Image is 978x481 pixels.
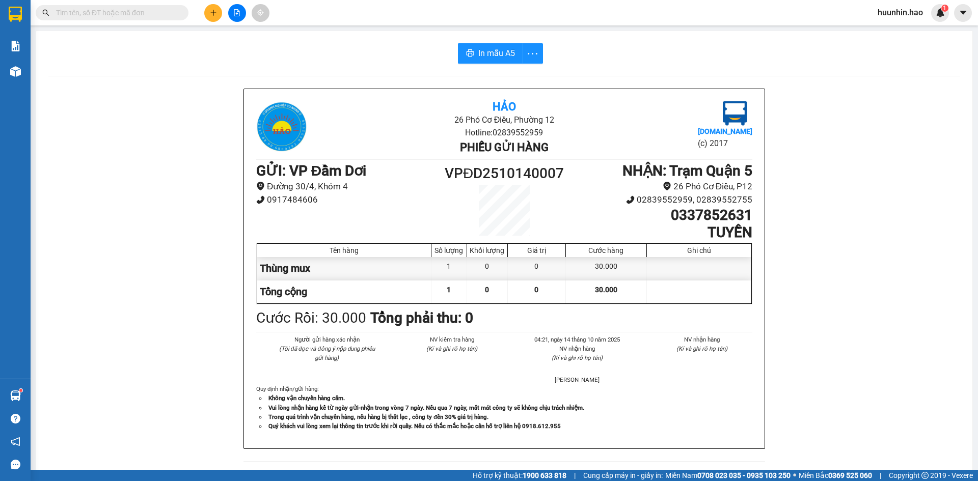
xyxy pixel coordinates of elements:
span: Cung cấp máy in - giấy in: [583,470,663,481]
img: logo.jpg [256,101,307,152]
span: 30.000 [595,286,617,294]
li: 0917484606 [256,193,442,207]
i: (Kí và ghi rõ họ tên) [426,345,477,352]
img: warehouse-icon [10,390,21,401]
div: 1 [431,257,467,280]
div: Giá trị [510,246,563,254]
div: 0 [508,257,566,280]
i: (Kí và ghi rõ họ tên) [676,345,727,352]
span: plus [210,9,217,16]
img: solution-icon [10,41,21,51]
span: Miền Bắc [799,470,872,481]
span: search [42,9,49,16]
div: 30.000 [566,257,647,280]
span: printer [466,49,474,59]
div: Thùng mux [257,257,431,280]
button: printerIn mẫu A5 [458,43,523,64]
button: file-add [228,4,246,22]
sup: 1 [941,5,948,12]
img: icon-new-feature [936,8,945,17]
li: NV nhận hàng [527,344,628,353]
span: file-add [233,9,240,16]
div: Tên hàng [260,246,428,254]
sup: 1 [19,389,22,392]
button: plus [204,4,222,22]
div: Cước hàng [568,246,644,254]
span: copyright [921,472,929,479]
span: notification [11,437,20,446]
span: aim [257,9,264,16]
input: Tìm tên, số ĐT hoặc mã đơn [56,7,176,18]
span: environment [256,182,265,190]
li: Đường 30/4, Khóm 4 [256,180,442,193]
h1: 0337852631 [566,207,752,224]
div: 0 [467,257,508,280]
strong: 1900 633 818 [523,471,566,479]
img: logo.jpg [723,101,747,126]
span: Miền Nam [665,470,791,481]
div: Khối lượng [470,246,505,254]
span: 1 [943,5,946,12]
span: phone [256,195,265,204]
button: more [523,43,543,64]
li: 26 Phó Cơ Điều, P12 [566,180,752,193]
h1: VPĐD2510140007 [442,162,566,185]
span: 1 [447,286,451,294]
li: Người gửi hàng xác nhận [277,335,377,344]
span: question-circle [11,414,20,423]
i: (Kí và ghi rõ họ tên) [552,354,603,361]
b: GỬI : VP Đầm Dơi [256,162,366,179]
li: 26 Phó Cơ Điều, Phường 12 [339,114,669,126]
b: [DOMAIN_NAME] [698,127,752,135]
strong: Quý khách vui lòng xem lại thông tin trước khi rời quầy. Nếu có thắc mắc hoặc cần hỗ trợ liên hệ ... [268,422,561,430]
span: Tổng cộng [260,286,307,298]
h1: TUYỀN [566,224,752,241]
span: ⚪️ [793,473,796,477]
span: 0 [485,286,489,294]
div: Quy định nhận/gửi hàng : [256,384,752,430]
div: Cước Rồi : 30.000 [256,307,366,329]
b: Hảo [493,100,516,113]
span: In mẫu A5 [478,47,515,60]
span: | [574,470,576,481]
li: 02839552959, 02839552755 [566,193,752,207]
li: (c) 2017 [698,137,752,150]
span: more [523,47,542,60]
span: | [880,470,881,481]
strong: Vui lòng nhận hàng kể từ ngày gửi-nhận trong vòng 7 ngày. Nếu qua 7 ngày, mất mát công ty sẽ khôn... [268,404,584,411]
strong: Trong quá trình vận chuyển hàng, nếu hàng bị thất lạc , công ty đền 30% giá trị hàng. [268,413,488,420]
span: environment [663,182,671,190]
img: logo-vxr [9,7,22,22]
span: huunhin.hao [870,6,931,19]
i: (Tôi đã đọc và đồng ý nộp dung phiếu gửi hàng) [279,345,375,361]
b: Tổng phải thu: 0 [370,309,473,326]
b: Phiếu gửi hàng [460,141,549,154]
li: Hotline: 02839552959 [339,126,669,139]
span: phone [626,195,635,204]
strong: Không vận chuyển hàng cấm. [268,394,345,402]
div: Ghi chú [649,246,749,254]
span: message [11,460,20,469]
strong: 0369 525 060 [828,471,872,479]
button: aim [252,4,269,22]
span: 0 [534,286,538,294]
button: caret-down [954,4,972,22]
li: NV nhận hàng [652,335,753,344]
li: [PERSON_NAME] [527,375,628,384]
strong: 0708 023 035 - 0935 103 250 [697,471,791,479]
span: Hỗ trợ kỹ thuật: [473,470,566,481]
li: NV kiểm tra hàng [402,335,503,344]
div: Số lượng [434,246,464,254]
b: NHẬN : Trạm Quận 5 [622,162,752,179]
li: 04:21, ngày 14 tháng 10 năm 2025 [527,335,628,344]
span: caret-down [959,8,968,17]
img: warehouse-icon [10,66,21,77]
